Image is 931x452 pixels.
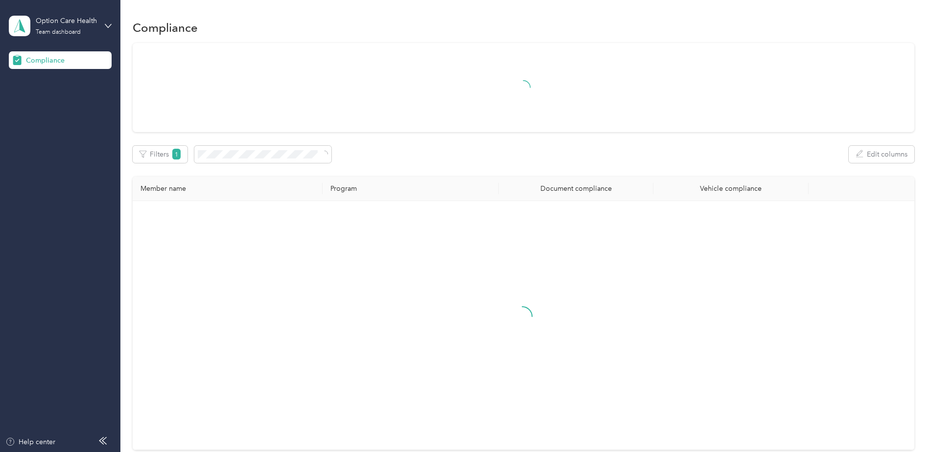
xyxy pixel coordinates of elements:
span: 1 [172,149,181,159]
th: Member name [133,177,323,201]
div: Vehicle compliance [661,184,800,193]
th: Program [323,177,499,201]
iframe: Everlance-gr Chat Button Frame [876,397,931,452]
div: Option Care Health [36,16,97,26]
div: Document compliance [507,184,646,193]
button: Filters1 [133,146,188,163]
div: Team dashboard [36,29,81,35]
span: Compliance [26,55,65,66]
h1: Compliance [133,23,198,33]
button: Edit columns [849,146,914,163]
button: Help center [5,437,55,447]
